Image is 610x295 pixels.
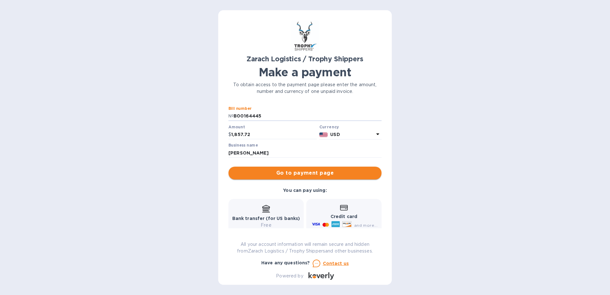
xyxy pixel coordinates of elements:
[228,144,258,147] label: Business name
[232,216,300,221] b: Bank transfer (for US banks)
[323,261,349,266] u: Contact us
[319,125,339,129] b: Currency
[231,130,317,140] input: 0.00
[228,107,251,111] label: Bill number
[232,222,300,229] p: Free
[228,81,382,95] p: To obtain access to the payment page please enter the amount, number and currency of one unpaid i...
[228,113,234,119] p: №
[228,148,382,158] input: Enter business name
[234,111,382,121] input: Enter bill number
[319,132,328,137] img: USD
[228,241,382,254] p: All your account information will remain secure and hidden from Zarach Logistics / Trophy Shipper...
[330,132,340,137] b: USD
[228,167,382,179] button: Go to payment page
[331,214,357,219] b: Credit card
[228,131,231,138] p: $
[247,55,363,63] b: Zarach Logistics / Trophy Shippers
[261,260,310,265] b: Have any questions?
[234,169,376,177] span: Go to payment page
[228,125,245,129] label: Amount
[354,223,377,228] span: and more...
[276,273,303,279] p: Powered by
[228,65,382,79] h1: Make a payment
[283,188,327,193] b: You can pay using:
